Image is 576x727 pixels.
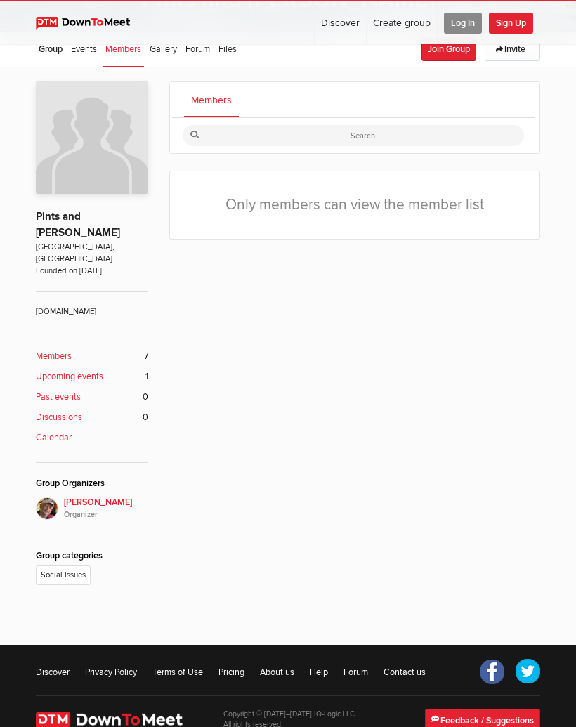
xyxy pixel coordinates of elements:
div: Only members can view the member list [170,171,539,239]
a: Twitter [515,659,540,684]
a: Members [184,82,239,117]
a: Contact us [384,666,426,680]
span: Events [71,44,97,55]
span: [PERSON_NAME] [64,496,148,520]
a: [PERSON_NAME]Organizer [36,497,148,520]
a: Group [36,32,65,67]
span: 0 [143,411,148,424]
a: Create group [367,1,437,44]
a: Forum [183,32,213,67]
a: Past events 0 [36,391,148,404]
span: Members [105,44,141,55]
a: Pints and [PERSON_NAME] [36,210,120,240]
input: Search [183,125,524,146]
span: Founded on [DATE] [36,265,148,277]
b: Upcoming events [36,370,103,384]
a: Log In [438,1,488,44]
span: [GEOGRAPHIC_DATA], [GEOGRAPHIC_DATA] [36,241,148,265]
span: 1 [145,370,148,384]
a: Terms of Use [152,666,203,680]
span: 0 [143,391,148,404]
a: Calendar [36,431,148,445]
button: Join Group [421,37,476,61]
a: Members 7 [36,350,148,363]
b: Members [36,350,72,363]
a: Discussions 0 [36,411,148,424]
a: Members [103,32,144,67]
a: Facebook [480,659,505,684]
span: [DOMAIN_NAME] [36,291,148,317]
a: Privacy Policy [85,666,137,680]
img: Jim Stewart [36,497,58,520]
b: Past events [36,391,81,404]
a: Discover [315,1,366,44]
a: About us [260,666,294,680]
b: Discussions [36,411,82,424]
a: Events [68,32,100,67]
a: Forum [343,666,368,680]
img: Pints and Peterson [36,81,148,194]
span: Forum [185,44,210,55]
span: Log In [444,13,482,34]
div: Group Organizers [36,477,148,490]
a: Sign Up [489,1,539,44]
a: Gallery [147,32,180,67]
span: Sign Up [489,13,533,34]
span: 7 [144,350,148,363]
b: Calendar [36,431,72,445]
a: Discover [36,666,70,680]
a: Pricing [218,666,244,680]
a: Files [216,32,240,67]
a: Help [310,666,328,680]
a: Upcoming events 1 [36,370,148,384]
span: Group [39,44,63,55]
img: DownToMeet [36,17,143,30]
a: Invite [485,37,540,61]
span: Gallery [150,44,177,55]
span: Files [218,44,237,55]
div: Group categories [36,549,148,563]
i: Organizer [64,509,148,520]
